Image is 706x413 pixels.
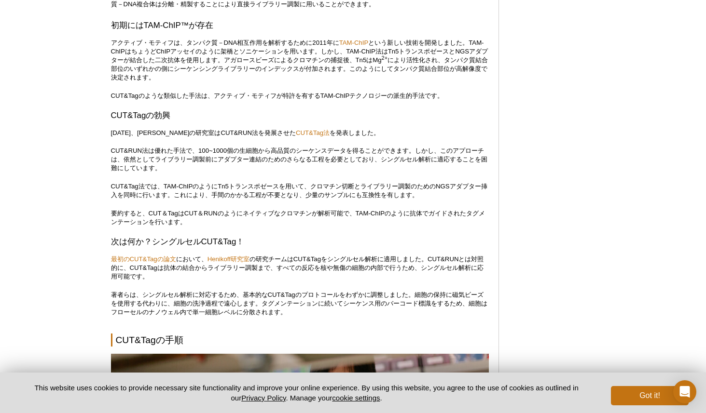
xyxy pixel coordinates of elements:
[111,20,489,31] h3: 初期にはTAM-ChIP™が存在
[111,129,489,137] p: [DATE]、[PERSON_NAME]の研究室はCUT&RUN法を発展させた を発表しました。
[111,209,489,226] p: 要約すると、CUT＆TagはCUT＆RUNのようにネイティブなクロマチンが解析可能で、TAM-ChIPのように抗体でガイドされたタグメンテーションを行います。
[18,383,595,403] p: This website uses cookies to provide necessary site functionality and improve your online experie...
[611,386,688,405] button: Got it!
[382,55,388,61] sup: 2+
[111,255,176,263] a: 最初のCUT&Tagの論文
[111,255,489,281] p: において、 の研究チームはCUT&Tagをシングルセル解析に適用しました。CUT&RUNとは対照的に、CUT&Tagは抗体の結合からライブラリー調製まで、すべての反応を核や無傷の細胞の内部で行う...
[339,39,369,46] a: TAM-ChIP
[111,110,489,121] h3: CUT&Tagの勃興
[111,236,489,248] h3: 次は何か？シングルセルCUT&Tag！
[111,39,489,82] p: アクティブ・モティフは、タンパク質－DNA相互作用を解析するために2011年に という新しい技術を開発しました。TAM-ChIPはちょうどChIPアッセイのように架橋とソニケーションを用います。...
[111,291,489,317] p: 著者らは、シングルセル解析に対応するため、基本的なCUT&Tagのプロトコールをわずかに調整しました。細胞の保持に磁気ビーズを使用する代わりに、細胞の洗浄過程で遠心します。タグメンテーションに続...
[673,380,696,403] div: Open Intercom Messenger
[241,394,286,402] a: Privacy Policy
[111,92,489,100] p: CUT&Tagのような類似した手法は、アクティブ・モティフが特許を有するTAM-ChIPテクノロジーの派生的手法です。
[332,394,380,402] button: cookie settings
[296,129,330,136] a: CUT&Tag法
[111,333,489,346] h2: CUT&Tagの手順
[111,182,489,200] p: CUT&Tag法では、TAM-ChIPのようにTn5トランスポゼースを用いて、クロマチン切断とライブラリー調製のためのNGSアダプター挿入を同時に行います。これにより、手間のかかる工程が不要とな...
[111,147,489,173] p: CUT&RUN法は優れた手法で、100~1000個の生細胞から高品質のシーケンスデータを得ることができます。しかし、このアプローチは、依然としてライブラリー調製前にアダプター連結のためのさらなる...
[208,255,249,263] a: Henikoff研究室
